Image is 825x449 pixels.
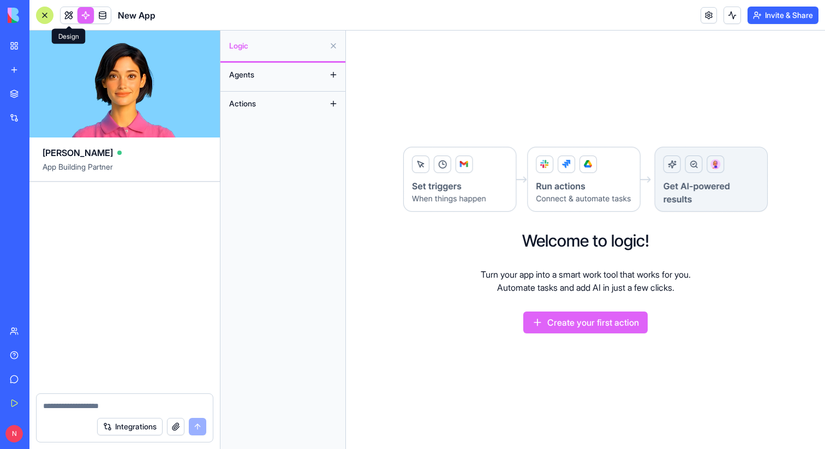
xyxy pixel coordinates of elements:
[43,161,207,181] span: App Building Partner
[402,146,769,213] img: Logic
[229,98,256,109] span: Actions
[5,425,23,442] span: N
[97,418,163,435] button: Integrations
[229,69,254,80] span: Agents
[52,29,86,44] div: Design
[522,231,649,250] h2: Welcome to logic!
[229,40,325,51] span: Logic
[748,7,818,24] button: Invite & Share
[118,9,156,22] span: New App
[224,95,325,112] button: Actions
[481,268,691,294] p: Turn your app into a smart work tool that works for you. Automate tasks and add AI in just a few ...
[523,319,648,330] a: Create your first action
[523,312,648,333] button: Create your first action
[8,8,75,23] img: logo
[43,146,113,159] span: [PERSON_NAME]
[224,66,325,83] button: Agents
